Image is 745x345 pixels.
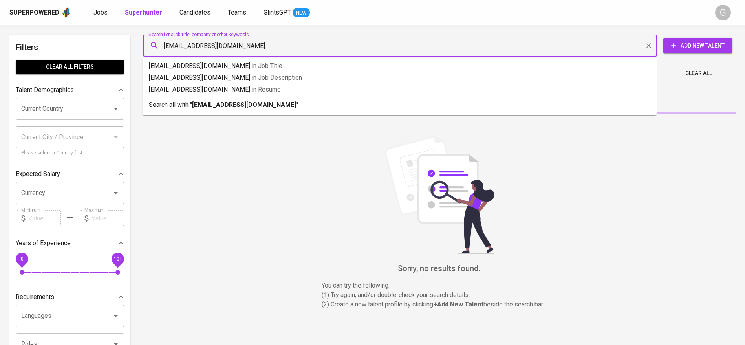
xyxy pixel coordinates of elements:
button: Clear All filters [16,60,124,74]
span: GlintsGPT [264,9,291,16]
span: in Resume [252,86,281,93]
div: Talent Demographics [16,82,124,98]
button: Open [110,310,121,321]
p: Please select a Country first [21,149,119,157]
img: file_searching.svg [381,136,498,254]
span: in Job Description [252,74,302,81]
div: G [715,5,731,20]
button: Add New Talent [663,38,732,53]
button: Clear All [682,66,715,81]
span: in Job Title [252,62,282,70]
span: Add New Talent [670,41,726,51]
button: Open [110,187,121,198]
p: [EMAIL_ADDRESS][DOMAIN_NAME] [149,85,650,94]
p: Requirements [16,292,54,302]
div: Years of Experience [16,235,124,251]
p: [EMAIL_ADDRESS][DOMAIN_NAME] [149,73,650,83]
p: [EMAIL_ADDRESS][DOMAIN_NAME] [149,61,650,71]
p: Talent Demographics [16,85,74,95]
span: Candidates [179,9,211,16]
button: Clear [643,40,654,51]
input: Value [28,210,61,226]
button: Open [110,103,121,114]
b: Superhunter [125,9,162,16]
a: Teams [228,8,248,18]
span: Clear All filters [22,62,118,72]
b: + Add New Talent [433,301,483,308]
a: Candidates [179,8,212,18]
div: Expected Salary [16,166,124,182]
span: Clear All [685,68,712,78]
a: Jobs [93,8,109,18]
a: Superhunter [125,8,164,18]
a: Superpoweredapp logo [9,7,71,18]
p: You can try the following : [322,281,557,290]
span: 0 [20,256,23,262]
input: Value [92,210,124,226]
span: 10+ [113,256,122,262]
h6: Filters [16,41,124,53]
div: Requirements [16,289,124,305]
span: Teams [228,9,246,16]
p: (2) Create a new talent profile by clicking beside the search bar. [322,300,557,309]
img: app logo [61,7,71,18]
span: Jobs [93,9,108,16]
p: Expected Salary [16,169,60,179]
p: (1) Try again, and/or double-check your search details, [322,290,557,300]
div: Superpowered [9,8,59,17]
p: Search all with " " [149,100,650,110]
span: NEW [293,9,310,17]
p: Years of Experience [16,239,71,248]
b: [EMAIL_ADDRESS][DOMAIN_NAME] [192,101,296,108]
h6: Sorry, no results found. [143,262,736,275]
a: GlintsGPT NEW [264,8,310,18]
